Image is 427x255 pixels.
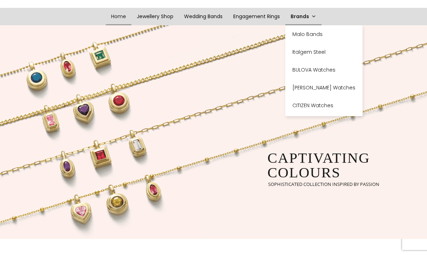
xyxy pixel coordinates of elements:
a: Brands [285,8,322,25]
a: Wedding Bands [179,8,228,25]
a: Engagement Rings [228,8,285,25]
a: BULOVA Watches [285,61,363,79]
a: Italgem Steel [285,43,363,61]
a: Malo Bands [285,25,363,43]
a: Home [106,8,131,25]
a: CITIZEN Watches [285,97,363,114]
a: Jewellery Shop [131,8,179,25]
rs-layer: sophisticated collection inspired by passion [268,182,379,187]
rs-layer: captivating colours [267,151,370,180]
a: [PERSON_NAME] Watches [285,79,363,97]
